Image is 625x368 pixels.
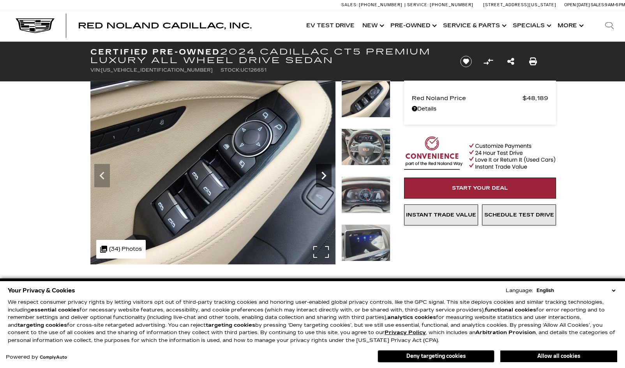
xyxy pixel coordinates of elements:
a: Sales: [PHONE_NUMBER] [341,3,404,7]
button: Compare Vehicle [482,56,494,67]
a: Specials [509,10,554,41]
a: Service: [PHONE_NUMBER] [404,3,475,7]
div: Search [594,10,625,41]
a: Details [412,104,548,114]
span: [PHONE_NUMBER] [430,2,473,7]
button: Save vehicle [457,55,475,68]
span: Red Noland Cadillac, Inc. [78,21,252,30]
span: [US_VEHICLE_IDENTIFICATION_NUMBER] [101,67,213,73]
div: Previous [94,164,110,187]
a: ComplyAuto [40,355,67,360]
span: Sales: [591,2,605,7]
a: Red Noland Cadillac, Inc. [78,22,252,30]
div: Language: [506,288,533,293]
strong: Arbitration Provision [475,329,536,336]
button: Allow all cookies [500,350,617,362]
strong: Certified Pre-Owned [90,47,220,56]
button: More [554,10,586,41]
span: Schedule Test Drive [484,212,554,218]
span: Start Your Deal [452,185,508,191]
a: Share this Certified Pre-Owned 2024 Cadillac CT5 Premium Luxury All Wheel Drive Sedan [507,56,514,67]
span: Your Privacy & Cookies [8,285,75,296]
div: Powered by [6,355,67,360]
img: Certified Used 2024 Crystal White Tricoat Cadillac Premium Luxury image 18 [341,81,390,118]
a: EV Test Drive [302,10,358,41]
span: VIN: [90,67,101,73]
a: Service & Parts [439,10,509,41]
span: Red Noland Price [412,93,523,104]
img: Cadillac Dark Logo with Cadillac White Text [16,18,55,33]
img: Certified Used 2024 Crystal White Tricoat Cadillac Premium Luxury image 20 [341,176,390,213]
strong: targeting cookies [206,322,255,328]
span: Open [DATE] [564,2,590,7]
span: [PHONE_NUMBER] [359,2,403,7]
a: Schedule Test Drive [482,204,556,225]
img: Certified Used 2024 Crystal White Tricoat Cadillac Premium Luxury image 18 [90,81,335,264]
a: Instant Trade Value [404,204,478,225]
strong: targeting cookies [18,322,67,328]
strong: essential cookies [31,307,79,313]
a: [STREET_ADDRESS][US_STATE] [483,2,556,7]
a: Red Noland Price $48,189 [412,93,548,104]
div: (34) Photos [96,240,146,259]
span: Instant Trade Value [406,212,476,218]
a: Print this Certified Pre-Owned 2024 Cadillac CT5 Premium Luxury All Wheel Drive Sedan [529,56,537,67]
a: Pre-Owned [387,10,439,41]
a: Start Your Deal [404,178,556,199]
img: Certified Used 2024 Crystal White Tricoat Cadillac Premium Luxury image 19 [341,129,390,166]
img: Certified Used 2024 Crystal White Tricoat Cadillac Premium Luxury image 21 [341,224,390,261]
span: UC126651 [240,67,267,73]
span: Stock: [221,67,240,73]
u: Privacy Policy [385,329,426,336]
span: Service: [407,2,429,7]
span: 9 AM-6 PM [605,2,625,7]
strong: analytics cookies [387,314,436,320]
span: Sales: [341,2,358,7]
h1: 2024 Cadillac CT5 Premium Luxury All Wheel Drive Sedan [90,48,447,65]
a: New [358,10,387,41]
strong: functional cookies [485,307,536,313]
p: We respect consumer privacy rights by letting visitors opt out of third-party tracking cookies an... [8,299,617,344]
div: Next [316,164,332,187]
button: Deny targeting cookies [378,350,494,363]
span: $48,189 [523,93,548,104]
select: Language Select [535,287,617,294]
